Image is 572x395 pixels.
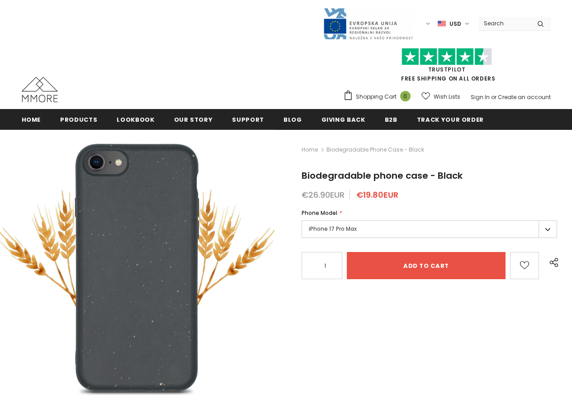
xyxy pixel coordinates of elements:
[400,91,411,101] span: 0
[232,109,264,129] a: support
[60,115,97,124] span: Products
[402,48,492,66] img: Trust Pilot Stars
[22,115,41,124] span: Home
[491,93,496,101] span: or
[498,93,551,101] a: Create an account
[284,115,302,124] span: Blog
[117,115,154,124] span: Lookbook
[434,92,460,101] span: Wish Lists
[302,189,345,200] span: €26.90EUR
[428,66,466,73] a: Trustpilot
[356,189,398,200] span: €19.80EUR
[174,109,213,129] a: Our Story
[22,77,58,102] img: MMORE Cases
[478,17,530,30] input: Search Site
[302,209,337,217] span: Phone Model
[22,109,41,129] a: Home
[284,109,302,129] a: Blog
[321,109,365,129] a: Giving back
[321,115,365,124] span: Giving back
[302,144,318,155] a: Home
[438,20,446,28] img: USD
[449,19,461,29] span: USD
[302,220,557,238] label: iPhone 17 Pro Max
[343,52,551,82] span: FREE SHIPPING ON ALL ORDERS
[343,90,415,104] a: Shopping Cart 0
[385,115,397,124] span: B2B
[232,115,264,124] span: support
[471,93,490,101] a: Sign In
[302,169,463,182] span: Biodegradable phone case - Black
[417,115,484,124] span: Track your order
[60,109,97,129] a: Products
[117,109,154,129] a: Lookbook
[421,89,460,105] a: Wish Lists
[323,19,413,27] a: Javni Razpis
[385,109,397,129] a: B2B
[326,144,424,155] span: Biodegradable phone case - Black
[417,109,484,129] a: Track your order
[323,7,413,40] img: Javni Razpis
[347,252,506,279] input: Add to cart
[174,115,213,124] span: Our Story
[356,92,397,101] span: Shopping Cart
